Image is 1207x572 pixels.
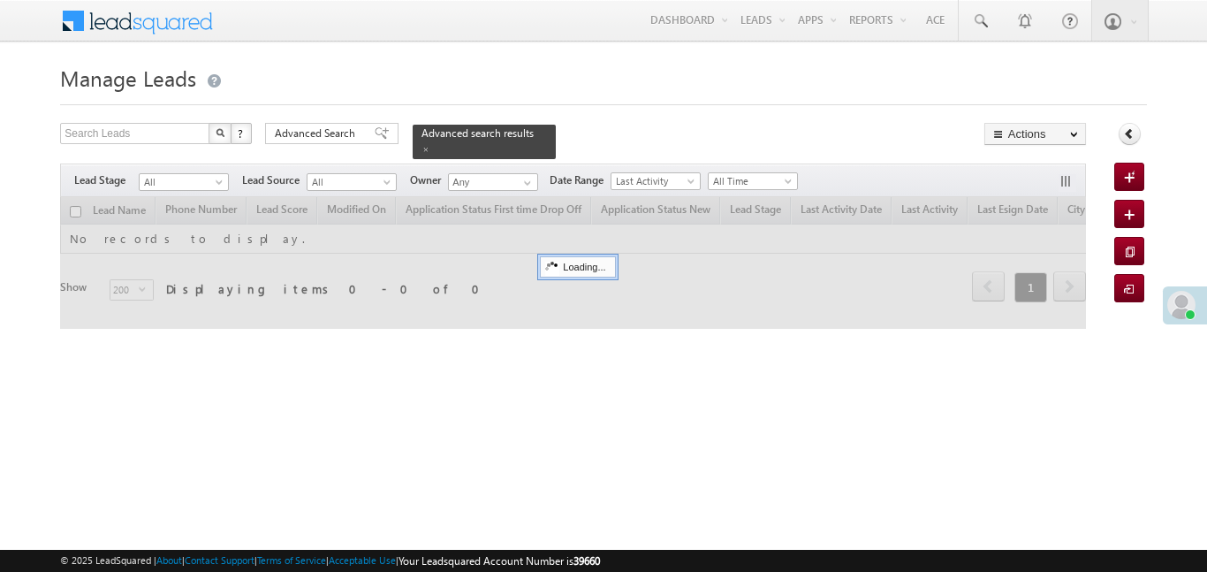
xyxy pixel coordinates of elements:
[60,64,196,92] span: Manage Leads
[984,123,1086,145] button: Actions
[60,553,600,569] span: © 2025 LeadSquared | | | | |
[74,172,139,188] span: Lead Stage
[216,128,224,137] img: Search
[399,554,600,568] span: Your Leadsquared Account Number is
[307,174,391,190] span: All
[242,172,307,188] span: Lead Source
[540,256,615,278] div: Loading...
[611,173,695,189] span: Last Activity
[421,126,534,140] span: Advanced search results
[140,174,224,190] span: All
[257,554,326,566] a: Terms of Service
[139,173,229,191] a: All
[156,554,182,566] a: About
[275,126,361,141] span: Advanced Search
[410,172,448,188] span: Owner
[514,174,536,192] a: Show All Items
[231,123,252,144] button: ?
[185,554,254,566] a: Contact Support
[550,172,611,188] span: Date Range
[708,172,798,190] a: All Time
[448,173,538,191] input: Type to Search
[611,172,701,190] a: Last Activity
[709,173,793,189] span: All Time
[238,126,246,141] span: ?
[573,554,600,568] span: 39660
[329,554,396,566] a: Acceptable Use
[307,173,397,191] a: All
